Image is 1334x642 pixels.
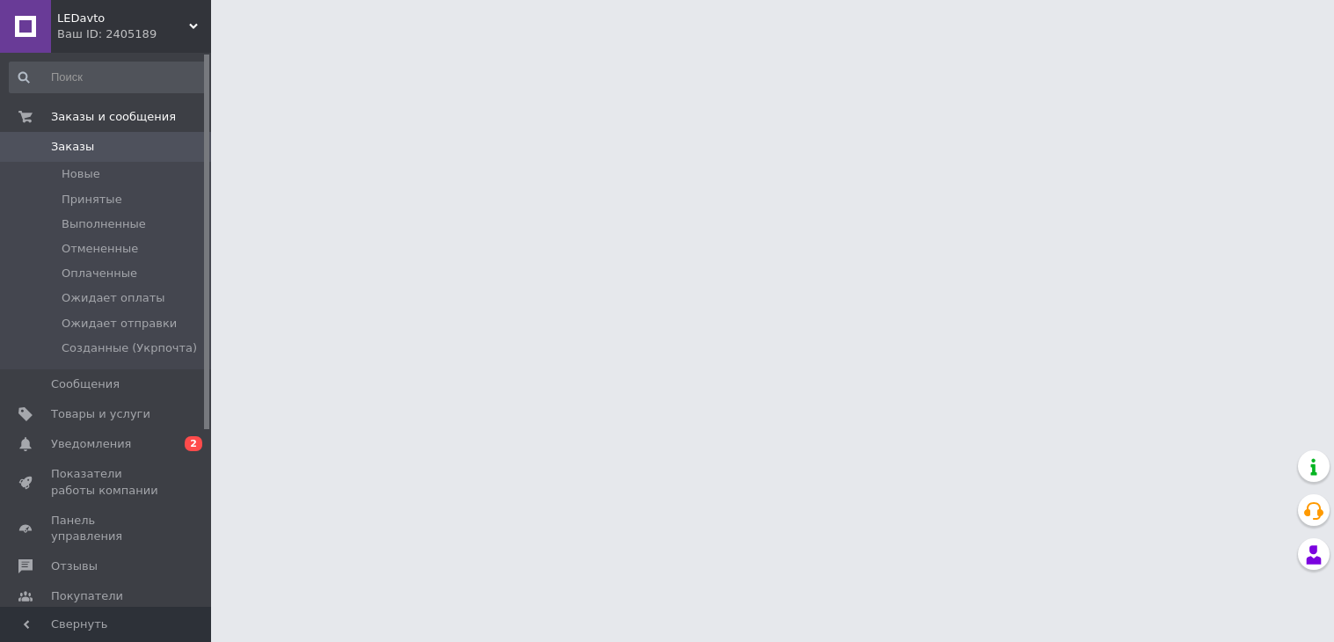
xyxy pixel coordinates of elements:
span: Ожидает отправки [62,316,177,332]
span: Товары и услуги [51,406,150,422]
span: LEDavto [57,11,189,26]
span: Оплаченные [62,266,137,281]
span: Ожидает оплаты [62,290,165,306]
div: Ваш ID: 2405189 [57,26,211,42]
span: Заказы и сообщения [51,109,176,125]
span: Отзывы [51,558,98,574]
span: Заказы [51,139,94,155]
input: Поиск [9,62,208,93]
span: Показатели работы компании [51,466,163,498]
span: Принятые [62,192,122,208]
span: Уведомления [51,436,131,452]
span: Сообщения [51,376,120,392]
span: Отмененные [62,241,138,257]
span: Созданные (Укрпочта) [62,340,197,356]
span: Покупатели [51,588,123,604]
span: Новые [62,166,100,182]
span: Панель управления [51,513,163,544]
span: Выполненные [62,216,146,232]
span: 2 [185,436,202,451]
